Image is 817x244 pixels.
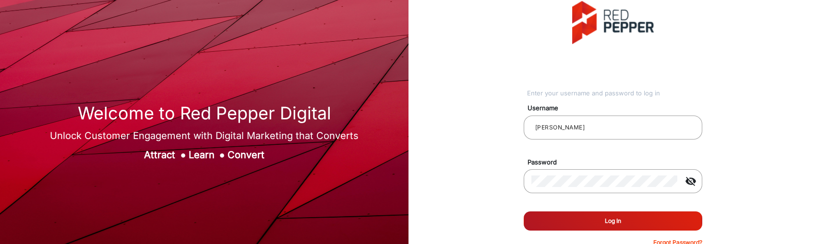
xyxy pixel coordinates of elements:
[50,103,359,124] h1: Welcome to Red Pepper Digital
[531,122,695,133] input: Your username
[50,148,359,162] div: Attract Learn Convert
[520,158,713,167] mat-label: Password
[219,149,225,161] span: ●
[679,175,702,187] mat-icon: visibility_off
[520,104,713,113] mat-label: Username
[527,89,702,98] div: Enter your username and password to log in
[524,211,702,231] button: Log In
[50,128,359,143] div: Unlock Customer Engagement with Digital Marketing that Converts
[180,149,186,161] span: ●
[572,1,654,44] img: vmg-logo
